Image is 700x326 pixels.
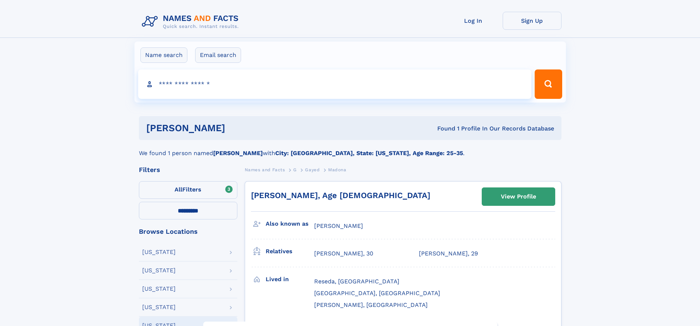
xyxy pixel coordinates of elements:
input: search input [138,69,532,99]
div: We found 1 person named with . [139,140,561,158]
span: Reseda, [GEOGRAPHIC_DATA] [314,278,399,285]
b: City: [GEOGRAPHIC_DATA], State: [US_STATE], Age Range: 25-35 [275,150,463,157]
a: View Profile [482,188,555,205]
h3: Relatives [266,245,314,258]
div: [US_STATE] [142,268,176,273]
div: Browse Locations [139,228,237,235]
h1: [PERSON_NAME] [146,123,331,133]
div: Found 1 Profile In Our Records Database [331,125,554,133]
div: [US_STATE] [142,249,176,255]
a: Sign Up [503,12,561,30]
a: Names and Facts [245,165,285,174]
h3: Also known as [266,218,314,230]
span: [PERSON_NAME] [314,222,363,229]
span: G [293,167,297,172]
h3: Lived in [266,273,314,286]
label: Filters [139,181,237,199]
label: Email search [195,47,241,63]
span: Gayed [305,167,320,172]
div: Filters [139,166,237,173]
button: Search Button [535,69,562,99]
a: Gayed [305,165,320,174]
div: [US_STATE] [142,286,176,292]
span: [GEOGRAPHIC_DATA], [GEOGRAPHIC_DATA] [314,290,440,297]
span: [PERSON_NAME], [GEOGRAPHIC_DATA] [314,301,428,308]
div: [US_STATE] [142,304,176,310]
img: Logo Names and Facts [139,12,245,32]
a: [PERSON_NAME], 29 [419,250,478,258]
a: G [293,165,297,174]
a: [PERSON_NAME], 30 [314,250,373,258]
b: [PERSON_NAME] [213,150,263,157]
a: [PERSON_NAME], Age [DEMOGRAPHIC_DATA] [251,191,430,200]
div: View Profile [501,188,536,205]
span: Madona [328,167,347,172]
a: Log In [444,12,503,30]
label: Name search [140,47,187,63]
span: All [175,186,182,193]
